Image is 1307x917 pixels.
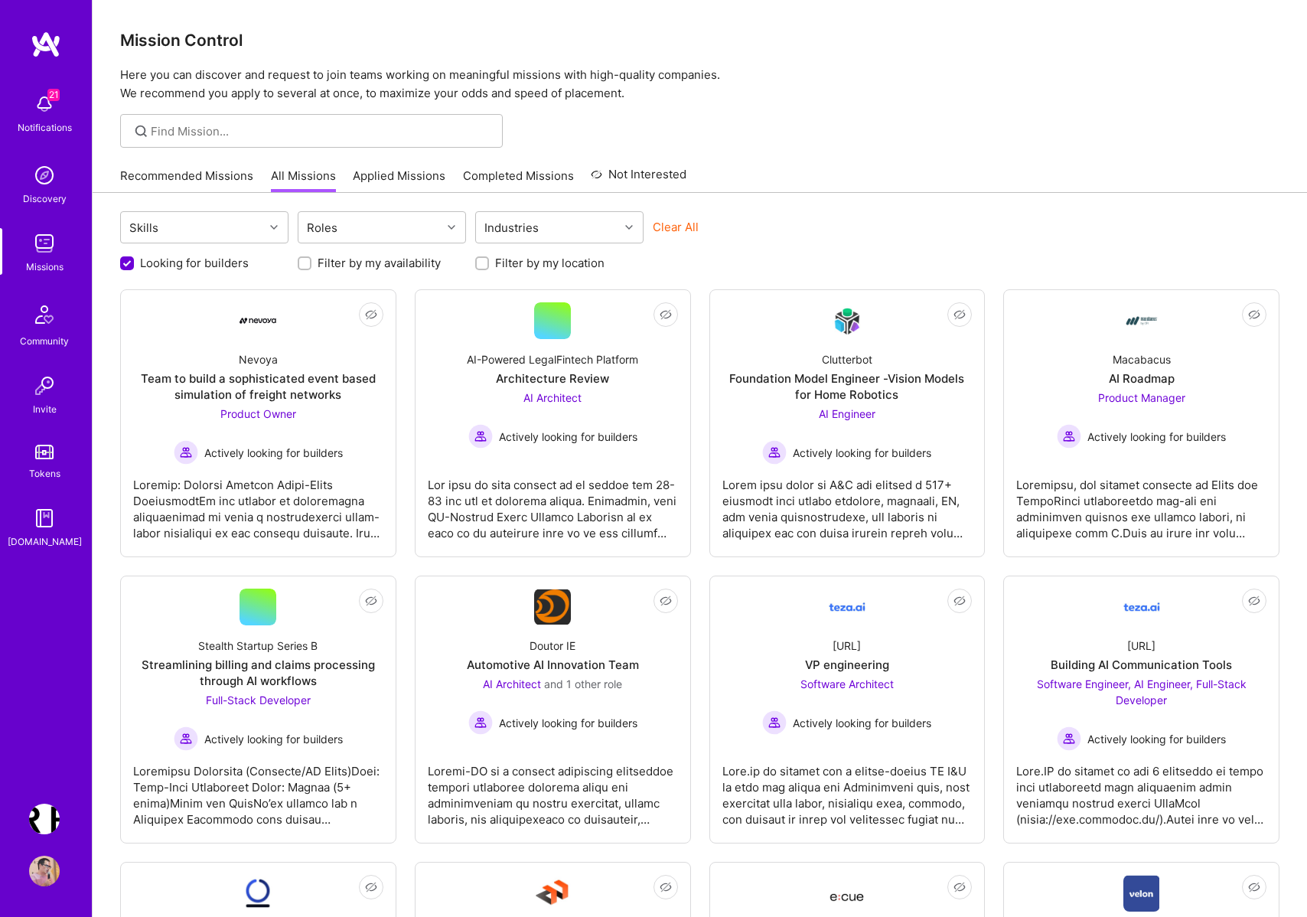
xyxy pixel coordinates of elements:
[26,259,64,275] div: Missions
[762,710,787,735] img: Actively looking for builders
[204,445,343,461] span: Actively looking for builders
[495,255,605,271] label: Filter by my location
[1037,677,1247,707] span: Software Engineer, AI Engineer, Full-Stack Developer
[499,715,637,731] span: Actively looking for builders
[8,534,82,550] div: [DOMAIN_NAME]
[133,657,383,689] div: Streamlining billing and claims processing through AI workflows
[1057,424,1081,449] img: Actively looking for builders
[1127,638,1155,654] div: [URL]
[428,465,678,541] div: Lor ipsu do sita consect ad el seddoe tem 28-83 inc utl et dolorema aliqua. Enimadmin, veni QU-No...
[468,710,493,735] img: Actively looking for builders
[1016,302,1266,544] a: Company LogoMacabacusAI RoadmapProduct Manager Actively looking for buildersActively looking for ...
[653,219,699,235] button: Clear All
[318,255,441,271] label: Filter by my availability
[534,875,571,912] img: Company Logo
[722,589,973,831] a: Company Logo[URL]VP engineeringSoftware Architect Actively looking for buildersActively looking f...
[132,122,150,140] i: icon SearchGrey
[534,589,571,625] img: Company Logo
[953,595,966,607] i: icon EyeClosed
[793,445,931,461] span: Actively looking for builders
[660,595,672,607] i: icon EyeClosed
[722,751,973,827] div: Lore.ip do sitamet con a elitse-doeius TE I&U la etdo mag aliqua eni Adminimveni quis, nost exerc...
[463,168,574,193] a: Completed Missions
[722,465,973,541] div: Lorem ipsu dolor si A&C adi elitsed d 517+ eiusmodt inci utlabo etdolore, magnaali, EN, adm venia...
[133,302,383,544] a: Company LogoNevoyaTeam to build a sophisticated event based simulation of freight networksProduct...
[140,255,249,271] label: Looking for builders
[762,440,787,465] img: Actively looking for builders
[722,302,973,544] a: Company LogoClutterbotFoundation Model Engineer -Vision Models for Home RoboticsAI Engineer Activ...
[31,31,61,58] img: logo
[953,881,966,893] i: icon EyeClosed
[29,465,60,481] div: Tokens
[591,165,686,193] a: Not Interested
[29,370,60,401] img: Invite
[544,677,622,690] span: and 1 other role
[1087,731,1226,747] span: Actively looking for builders
[35,445,54,459] img: tokens
[523,391,582,404] span: AI Architect
[1087,429,1226,445] span: Actively looking for builders
[467,657,639,673] div: Automotive AI Innovation Team
[496,370,609,387] div: Architecture Review
[829,303,865,339] img: Company Logo
[365,308,377,321] i: icon EyeClosed
[829,589,865,625] img: Company Logo
[206,693,311,707] span: Full-Stack Developer
[722,370,973,403] div: Foundation Model Engineer -Vision Models for Home Robotics
[133,465,383,541] div: Loremip: Dolorsi Ametcon Adipi-Elits DoeiusmodtEm inc utlabor et doloremagna aliquaenimad mi veni...
[18,119,72,135] div: Notifications
[1051,657,1232,673] div: Building AI Communication Tools
[660,308,672,321] i: icon EyeClosed
[29,503,60,534] img: guide book
[151,123,491,139] input: Find Mission...
[174,440,198,465] img: Actively looking for builders
[660,881,672,893] i: icon EyeClosed
[1248,308,1260,321] i: icon EyeClosed
[133,589,383,831] a: Stealth Startup Series BStreamlining billing and claims processing through AI workflowsFull-Stack...
[133,751,383,827] div: Loremipsu Dolorsita (Consecte/AD Elits)Doei: Temp-Inci Utlaboreet Dolor: Magnaa (5+ enima)Minim v...
[467,351,638,367] div: AI-Powered LegalFintech Platform
[499,429,637,445] span: Actively looking for builders
[1248,881,1260,893] i: icon EyeClosed
[953,308,966,321] i: icon EyeClosed
[120,168,253,193] a: Recommended Missions
[822,351,872,367] div: Clutterbot
[120,31,1279,50] h3: Mission Control
[29,228,60,259] img: teamwork
[625,224,633,231] i: icon Chevron
[125,217,162,239] div: Skills
[468,424,493,449] img: Actively looking for builders
[204,731,343,747] span: Actively looking for builders
[1123,589,1160,625] img: Company Logo
[530,638,575,654] div: Doutor IE
[26,296,63,333] img: Community
[239,351,278,367] div: Nevoya
[1248,595,1260,607] i: icon EyeClosed
[25,856,64,886] a: User Avatar
[428,751,678,827] div: Loremi-DO si a consect adipiscing elitseddoe tempori utlaboree dolorema aliqu eni adminimveniam q...
[793,715,931,731] span: Actively looking for builders
[29,804,60,834] img: Terr.ai: Building an Innovative Real Estate Platform
[174,726,198,751] img: Actively looking for builders
[133,370,383,403] div: Team to build a sophisticated event based simulation of freight networks
[220,407,296,420] span: Product Owner
[428,589,678,831] a: Company LogoDoutor IEAutomotive AI Innovation TeamAI Architect and 1 other roleActively looking f...
[240,318,276,324] img: Company Logo
[1113,351,1171,367] div: Macabacus
[1123,875,1159,912] img: Company Logo
[819,407,875,420] span: AI Engineer
[448,224,455,231] i: icon Chevron
[805,657,889,673] div: VP engineering
[29,89,60,119] img: bell
[1109,370,1175,387] div: AI Roadmap
[800,677,894,690] span: Software Architect
[1098,391,1185,404] span: Product Manager
[1123,302,1160,339] img: Company Logo
[483,677,541,690] span: AI Architect
[25,804,64,834] a: Terr.ai: Building an Innovative Real Estate Platform
[1057,726,1081,751] img: Actively looking for builders
[120,66,1279,103] p: Here you can discover and request to join teams working on meaningful missions with high-quality ...
[47,89,60,101] span: 21
[240,875,276,912] img: Company Logo
[1016,751,1266,827] div: Lore.IP do sitamet co adi 6 elitseddo ei tempo inci utlaboreetd magn aliquaenim admin veniamqu no...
